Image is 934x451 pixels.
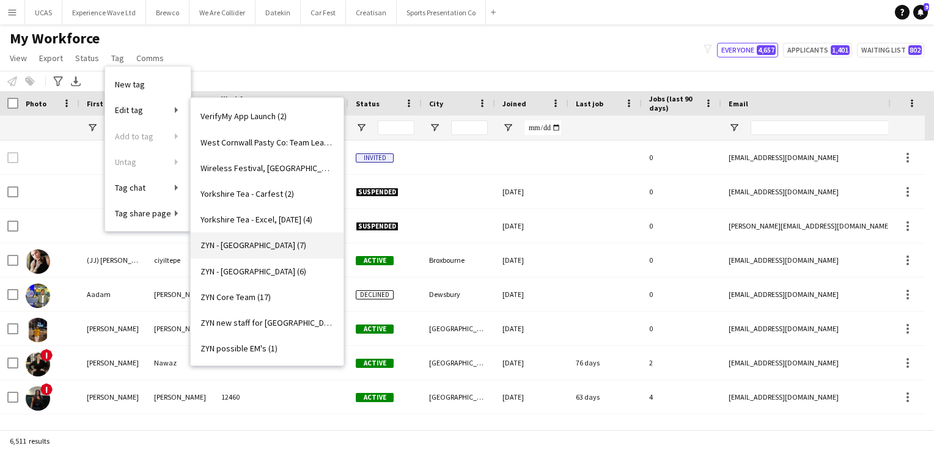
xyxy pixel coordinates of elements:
[25,1,62,24] button: UCAS
[79,414,147,448] div: [PERSON_NAME]
[429,99,443,108] span: City
[301,1,346,24] button: Car Fest
[147,380,214,414] div: [PERSON_NAME]
[422,277,495,311] div: Dewsbury
[576,99,603,108] span: Last job
[39,53,63,64] span: Export
[495,243,568,277] div: [DATE]
[502,122,513,133] button: Open Filter Menu
[146,1,189,24] button: Brewco
[79,277,147,311] div: Aadam
[642,175,721,208] div: 0
[79,380,147,414] div: [PERSON_NAME]
[378,120,414,135] input: Status Filter Input
[34,50,68,66] a: Export
[356,359,394,368] span: Active
[642,346,721,380] div: 2
[495,312,568,345] div: [DATE]
[26,318,50,342] img: aakash Charles
[214,380,287,414] div: 12460
[857,43,924,57] button: Waiting list802
[729,99,748,108] span: Email
[111,53,124,64] span: Tag
[495,380,568,414] div: [DATE]
[422,346,495,380] div: [GEOGRAPHIC_DATA]
[422,243,495,277] div: Broxbourne
[106,50,129,66] a: Tag
[189,1,256,24] button: We Are Collider
[642,312,721,345] div: 0
[729,122,740,133] button: Open Filter Menu
[642,209,721,243] div: 0
[136,53,164,64] span: Comms
[40,383,53,395] span: !
[642,243,721,277] div: 0
[147,346,214,380] div: Nawaz
[717,43,778,57] button: Everyone4,657
[131,50,169,66] a: Comms
[256,1,301,24] button: Datekin
[642,277,721,311] div: 0
[346,1,397,24] button: Creatisan
[147,312,214,345] div: [PERSON_NAME]
[568,414,642,448] div: 353 days
[26,386,50,411] img: Aaliyah Braithwaite
[783,43,852,57] button: Applicants1,401
[495,209,568,243] div: [DATE]
[26,284,50,308] img: Aadam Patel
[147,277,214,311] div: [PERSON_NAME]
[87,122,98,133] button: Open Filter Menu
[26,99,46,108] span: Photo
[356,290,394,299] span: Declined
[221,94,265,112] span: Workforce ID
[422,312,495,345] div: [GEOGRAPHIC_DATA]
[10,29,100,48] span: My Workforce
[495,277,568,311] div: [DATE]
[495,346,568,380] div: [DATE]
[87,99,124,108] span: First Name
[62,1,146,24] button: Experience Wave Ltd
[495,175,568,208] div: [DATE]
[79,243,147,277] div: (JJ) [PERSON_NAME]
[924,3,929,11] span: 9
[422,414,495,448] div: Bathgate
[70,50,104,66] a: Status
[5,50,32,66] a: View
[356,122,367,133] button: Open Filter Menu
[568,346,642,380] div: 76 days
[356,222,399,231] span: Suspended
[40,349,53,361] span: !
[524,120,561,135] input: Joined Filter Input
[913,5,928,20] a: 9
[422,380,495,414] div: [GEOGRAPHIC_DATA]
[495,414,568,448] div: [DATE]
[757,45,776,55] span: 4,657
[356,393,394,402] span: Active
[356,99,380,108] span: Status
[502,99,526,108] span: Joined
[397,1,486,24] button: Sports Presentation Co
[908,45,922,55] span: 802
[642,380,721,414] div: 4
[429,122,440,133] button: Open Filter Menu
[75,53,99,64] span: Status
[356,188,399,197] span: Suspended
[79,346,147,380] div: [PERSON_NAME]
[26,249,50,274] img: (JJ) jeyhan ciyiltepe
[356,324,394,334] span: Active
[214,414,287,448] div: 11712
[7,152,18,163] input: Row Selection is disabled for this row (unchecked)
[26,352,50,376] img: Aalia Nawaz
[79,312,147,345] div: [PERSON_NAME]
[147,243,214,277] div: ciyiltepe
[356,153,394,163] span: Invited
[649,94,699,112] span: Jobs (last 90 days)
[10,53,27,64] span: View
[642,414,721,448] div: 0
[568,380,642,414] div: 63 days
[147,414,214,448] div: Learmonth
[642,141,721,174] div: 0
[451,120,488,135] input: City Filter Input
[356,256,394,265] span: Active
[51,74,65,89] app-action-btn: Advanced filters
